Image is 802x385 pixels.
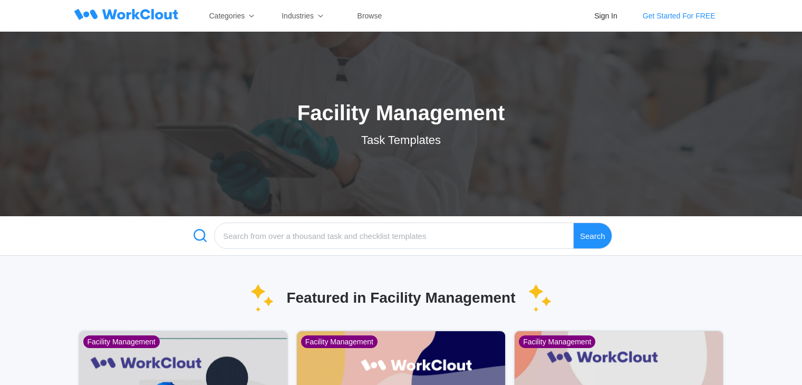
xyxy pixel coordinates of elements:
div: Facility Management [519,335,595,348]
div: Facility Management [301,335,378,348]
div: Task Templates [361,133,441,147]
div: Facility Management [83,335,160,348]
div: Industries [282,12,314,20]
div: Get Started For FREE [643,12,716,20]
div: Sign In [594,12,617,20]
div: Featured in Facility Management [286,290,515,306]
div: Facility Management [297,101,505,125]
input: Search from over a thousand task and checklist templates [214,223,574,249]
div: Search [574,223,612,249]
div: Categories [209,12,245,20]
